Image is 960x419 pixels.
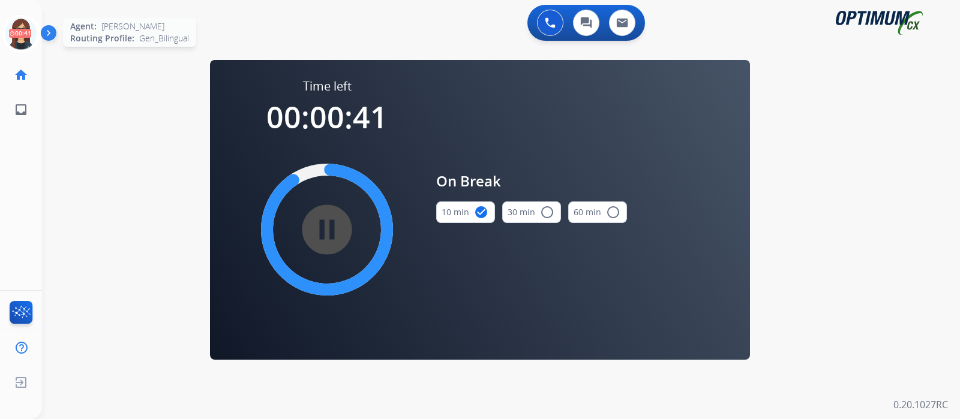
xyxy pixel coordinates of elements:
[303,78,352,95] span: Time left
[320,222,334,237] mat-icon: pause_circle_filled
[14,68,28,82] mat-icon: home
[568,201,627,223] button: 60 min
[893,397,948,412] p: 0.20.1027RC
[502,201,561,223] button: 30 min
[606,205,620,219] mat-icon: radio_button_unchecked
[436,170,627,192] span: On Break
[436,201,495,223] button: 10 min
[101,20,164,32] span: [PERSON_NAME]
[70,32,134,44] span: Routing Profile:
[266,97,388,137] span: 00:00:41
[14,103,28,117] mat-icon: inbox
[70,20,97,32] span: Agent:
[540,205,554,219] mat-icon: radio_button_unchecked
[474,205,488,219] mat-icon: check_circle
[139,32,189,44] span: Gen_Bilingual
